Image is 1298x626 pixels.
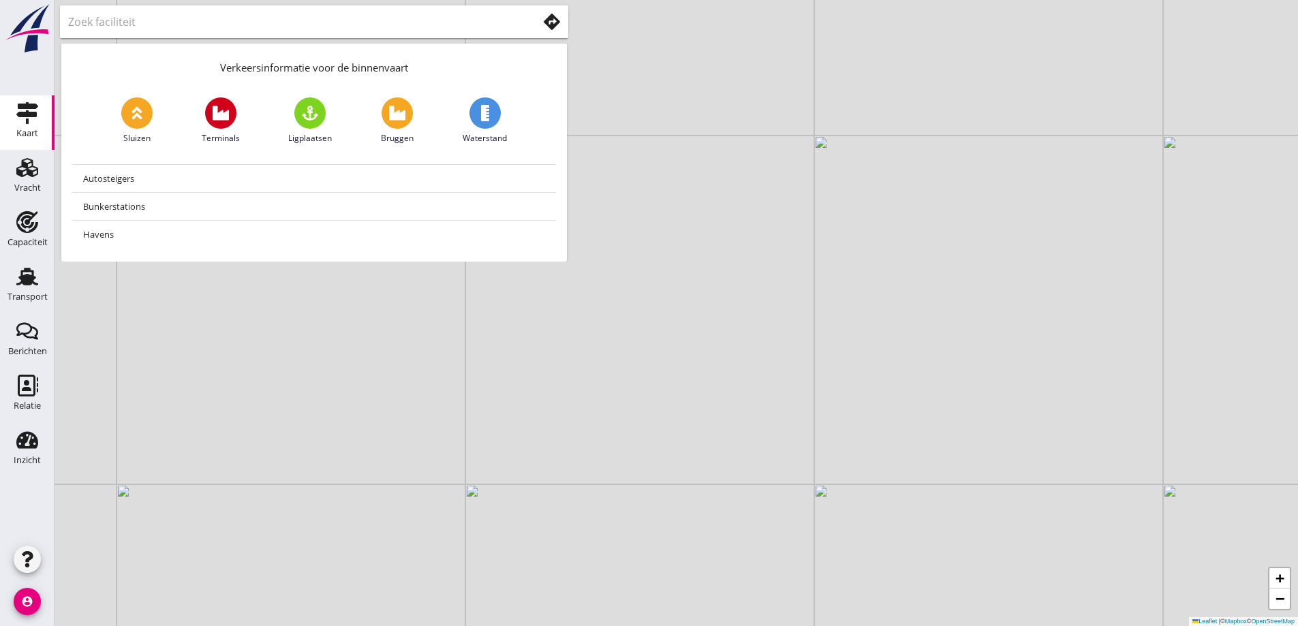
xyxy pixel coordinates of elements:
[14,588,41,615] i: account_circle
[14,183,41,192] div: Vracht
[8,347,47,356] div: Berichten
[1189,617,1298,626] div: © ©
[202,132,240,144] span: Terminals
[16,129,38,138] div: Kaart
[83,226,545,242] div: Havens
[288,97,332,144] a: Ligplaatsen
[121,97,153,144] a: Sluizen
[3,3,52,54] img: logo-small.a267ee39.svg
[1225,618,1247,625] a: Mapbox
[1192,618,1217,625] a: Leaflet
[1276,569,1284,586] span: +
[14,456,41,465] div: Inzicht
[288,132,332,144] span: Ligplaatsen
[463,97,507,144] a: Waterstand
[61,44,567,87] div: Verkeersinformatie voor de binnenvaart
[7,238,48,247] div: Capaciteit
[202,97,240,144] a: Terminals
[1269,589,1290,609] a: Zoom out
[1251,618,1295,625] a: OpenStreetMap
[1219,618,1220,625] span: |
[68,11,519,33] input: Zoek faciliteit
[123,132,151,144] span: Sluizen
[1276,590,1284,607] span: −
[83,198,545,215] div: Bunkerstations
[381,132,414,144] span: Bruggen
[14,401,41,410] div: Relatie
[83,170,545,187] div: Autosteigers
[7,292,48,301] div: Transport
[463,132,507,144] span: Waterstand
[381,97,414,144] a: Bruggen
[1269,568,1290,589] a: Zoom in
